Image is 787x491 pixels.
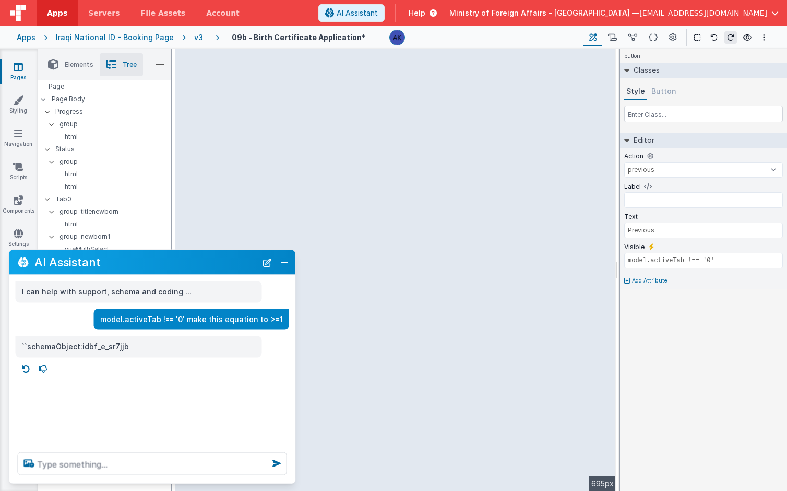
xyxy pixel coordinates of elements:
p: html [54,170,171,178]
span: [EMAIL_ADDRESS][DOMAIN_NAME] [639,8,767,18]
p: Add Attribute [632,277,667,285]
p: group-titlenewborn [59,206,171,217]
h2: Classes [629,63,660,78]
span: Ministry of Foreign Affairs - [GEOGRAPHIC_DATA] — [449,8,639,18]
span: Help [409,8,425,18]
div: 695px [589,476,616,491]
img: 1f6063d0be199a6b217d3045d703aa70 [390,30,404,45]
p: html [54,182,171,191]
p: Progress [55,106,171,117]
h4: 09b - Birth Certificate Application [232,33,365,41]
p: group [59,118,171,130]
span: Apps [47,8,67,18]
div: --> [175,49,616,491]
p: html [54,132,171,141]
p: vueMultiSelect [54,245,171,253]
h4: button [620,49,645,63]
label: Action [624,152,643,161]
button: Button [649,84,678,100]
div: v3 [194,32,207,43]
label: Label [624,182,641,191]
button: Ministry of Foreign Affairs - [GEOGRAPHIC_DATA] — [EMAIL_ADDRESS][DOMAIN_NAME] [449,8,779,18]
p: group-newborn1 [59,231,171,242]
div: Iraqi National ID - Booking Page [56,32,174,43]
span: Servers [88,8,120,18]
label: Text [624,213,638,221]
p: group [59,156,171,167]
span: Tree [123,60,137,69]
span: AI Assistant [337,8,378,18]
button: Add Attribute [624,277,783,285]
div: Page [38,80,171,93]
p: ``schemaObject:idbf_e_sr7jjb [22,340,256,353]
button: AI Assistant [318,4,385,22]
button: Style [624,84,647,100]
h2: Editor [629,133,654,148]
p: I can help with support, schema and coding ... [22,286,256,299]
p: model.activeTab !== '0' make this equation to >=1 [100,313,283,326]
button: New Chat [260,255,275,269]
p: Page Body [52,95,172,103]
p: Tab0 [55,193,171,205]
p: Status [55,143,171,155]
input: Enter Class... [624,106,783,122]
button: Options [758,31,770,44]
button: Close [278,255,291,269]
span: File Assets [141,8,186,18]
h2: AI Assistant [34,256,257,268]
div: Apps [17,32,35,43]
p: html [54,220,171,228]
span: Elements [65,60,93,69]
label: Visible [624,243,645,251]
